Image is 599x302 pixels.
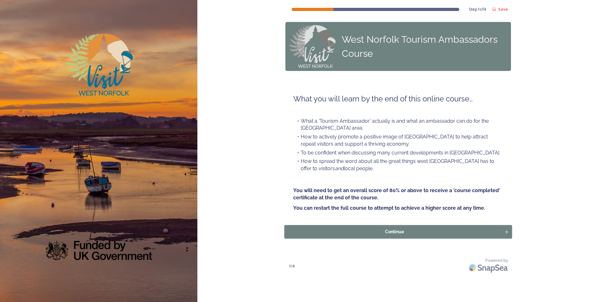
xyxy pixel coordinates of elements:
li: What a 'Tourism Ambassador' actually is and what an ambassador can do for the [GEOGRAPHIC_DATA] a... [293,118,503,132]
button: Continue [284,225,512,238]
em: and [335,165,344,171]
span: Powered by [485,257,508,263]
li: How to spread the word about all the great things west [GEOGRAPHIC_DATA] has to offer to visitors... [293,158,503,172]
h2: What you will learn by the end of this online course… [293,94,503,104]
strong: Save [498,6,508,12]
img: SnapSea Logo [467,260,511,275]
span: 1 / 4 [289,263,294,269]
strong: You can restart the full course to attempt to achieve a higher score at any time. [293,205,485,211]
li: How to actively promote a positive image of [GEOGRAPHIC_DATA] to help attract repeat visitors and... [293,133,503,148]
span: Step 1 of 4 [469,6,486,12]
strong: You will need to get an overall score of 80% or above to receive a 'course completed' certificate... [293,187,501,201]
div: West Norfolk Tourism Ambassadors Course [342,32,508,61]
div: Continue [288,229,501,235]
li: To be confident when discussing many current developments in [GEOGRAPHIC_DATA]. [293,149,503,157]
img: Step-0_VWN_Logo_for_Panel%20on%20all%20steps.png [289,25,336,68]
